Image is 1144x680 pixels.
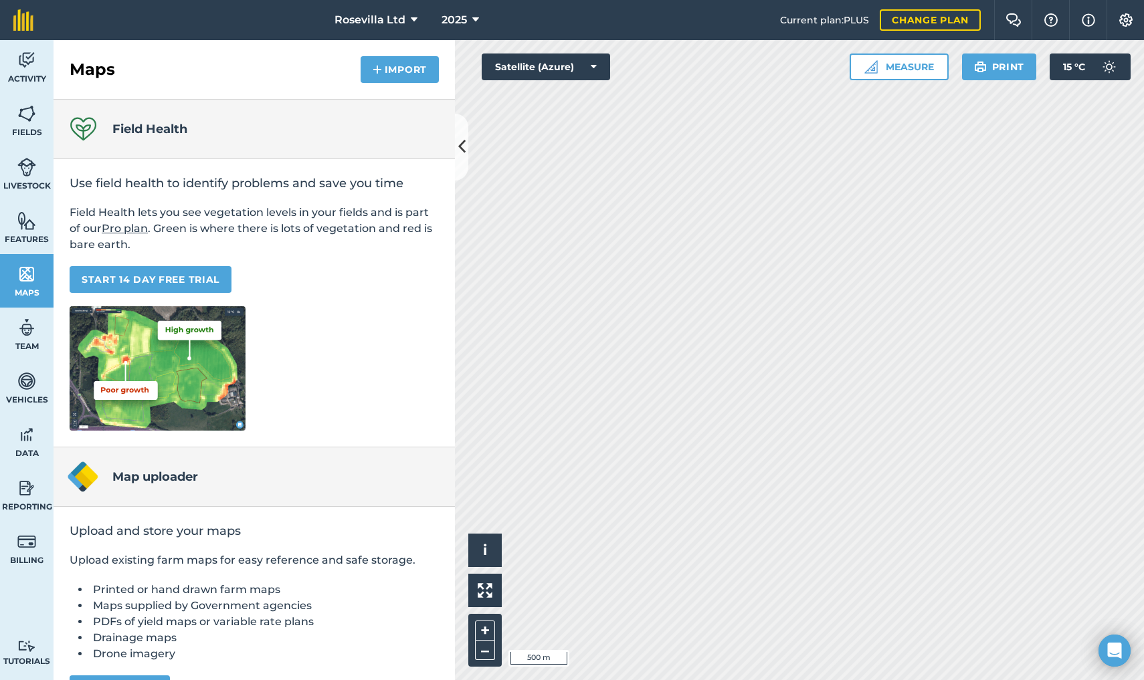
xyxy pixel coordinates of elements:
button: + [475,620,495,641]
span: i [483,542,487,558]
img: Ruler icon [864,60,878,74]
img: Two speech bubbles overlapping with the left bubble in the forefront [1006,13,1022,27]
a: START 14 DAY FREE TRIAL [70,266,231,293]
a: Pro plan [102,222,148,235]
img: svg+xml;base64,PHN2ZyB4bWxucz0iaHR0cDovL3d3dy53My5vcmcvMjAwMC9zdmciIHdpZHRoPSIxNyIgaGVpZ2h0PSIxNy... [1082,12,1095,28]
img: svg+xml;base64,PHN2ZyB4bWxucz0iaHR0cDovL3d3dy53My5vcmcvMjAwMC9zdmciIHdpZHRoPSIxOSIgaGVpZ2h0PSIyNC... [974,59,987,75]
img: svg+xml;base64,PD94bWwgdmVyc2lvbj0iMS4wIiBlbmNvZGluZz0idXRmLTgiPz4KPCEtLSBHZW5lcmF0b3I6IEFkb2JlIE... [17,640,36,653]
img: Map uploader logo [67,461,99,493]
h2: Upload and store your maps [70,523,439,539]
img: svg+xml;base64,PD94bWwgdmVyc2lvbj0iMS4wIiBlbmNvZGluZz0idXRmLTgiPz4KPCEtLSBHZW5lcmF0b3I6IEFkb2JlIE... [17,371,36,391]
img: A question mark icon [1043,13,1059,27]
a: Change plan [880,9,981,31]
p: Field Health lets you see vegetation levels in your fields and is part of our . Green is where th... [70,205,439,253]
img: svg+xml;base64,PD94bWwgdmVyc2lvbj0iMS4wIiBlbmNvZGluZz0idXRmLTgiPz4KPCEtLSBHZW5lcmF0b3I6IEFkb2JlIE... [17,532,36,552]
p: Upload existing farm maps for easy reference and safe storage. [70,552,439,568]
img: svg+xml;base64,PD94bWwgdmVyc2lvbj0iMS4wIiBlbmNvZGluZz0idXRmLTgiPz4KPCEtLSBHZW5lcmF0b3I6IEFkb2JlIE... [17,478,36,498]
span: 15 ° C [1063,53,1085,80]
button: 15 °C [1050,53,1131,80]
button: – [475,641,495,660]
button: Satellite (Azure) [482,53,610,80]
span: Rosevilla Ltd [335,12,405,28]
div: Open Intercom Messenger [1099,635,1131,667]
li: Drone imagery [90,646,439,662]
h4: Map uploader [112,467,198,486]
img: svg+xml;base64,PHN2ZyB4bWxucz0iaHR0cDovL3d3dy53My5vcmcvMjAwMC9zdmciIHdpZHRoPSI1NiIgaGVpZ2h0PSI2MC... [17,211,36,231]
img: A cog icon [1118,13,1134,27]
img: svg+xml;base64,PD94bWwgdmVyc2lvbj0iMS4wIiBlbmNvZGluZz0idXRmLTgiPz4KPCEtLSBHZW5lcmF0b3I6IEFkb2JlIE... [17,425,36,445]
img: svg+xml;base64,PD94bWwgdmVyc2lvbj0iMS4wIiBlbmNvZGluZz0idXRmLTgiPz4KPCEtLSBHZW5lcmF0b3I6IEFkb2JlIE... [17,50,36,70]
span: 2025 [442,12,467,28]
img: svg+xml;base64,PD94bWwgdmVyc2lvbj0iMS4wIiBlbmNvZGluZz0idXRmLTgiPz4KPCEtLSBHZW5lcmF0b3I6IEFkb2JlIE... [1096,53,1123,80]
button: Measure [850,53,949,80]
h2: Use field health to identify problems and save you time [70,175,439,191]
li: Maps supplied by Government agencies [90,598,439,614]
img: fieldmargin Logo [13,9,33,31]
img: svg+xml;base64,PHN2ZyB4bWxucz0iaHR0cDovL3d3dy53My5vcmcvMjAwMC9zdmciIHdpZHRoPSI1NiIgaGVpZ2h0PSI2MC... [17,104,36,124]
img: svg+xml;base64,PD94bWwgdmVyc2lvbj0iMS4wIiBlbmNvZGluZz0idXRmLTgiPz4KPCEtLSBHZW5lcmF0b3I6IEFkb2JlIE... [17,318,36,338]
li: Drainage maps [90,630,439,646]
img: svg+xml;base64,PHN2ZyB4bWxucz0iaHR0cDovL3d3dy53My5vcmcvMjAwMC9zdmciIHdpZHRoPSIxNCIgaGVpZ2h0PSIyNC... [373,62,382,78]
h4: Field Health [112,120,187,138]
img: Four arrows, one pointing top left, one top right, one bottom right and the last bottom left [478,583,492,598]
h2: Maps [70,59,115,80]
img: svg+xml;base64,PD94bWwgdmVyc2lvbj0iMS4wIiBlbmNvZGluZz0idXRmLTgiPz4KPCEtLSBHZW5lcmF0b3I6IEFkb2JlIE... [17,157,36,177]
li: Printed or hand drawn farm maps [90,582,439,598]
button: i [468,534,502,567]
button: Print [962,53,1037,80]
li: PDFs of yield maps or variable rate plans [90,614,439,630]
span: Current plan : PLUS [780,13,869,27]
button: Import [361,56,439,83]
img: svg+xml;base64,PHN2ZyB4bWxucz0iaHR0cDovL3d3dy53My5vcmcvMjAwMC9zdmciIHdpZHRoPSI1NiIgaGVpZ2h0PSI2MC... [17,264,36,284]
